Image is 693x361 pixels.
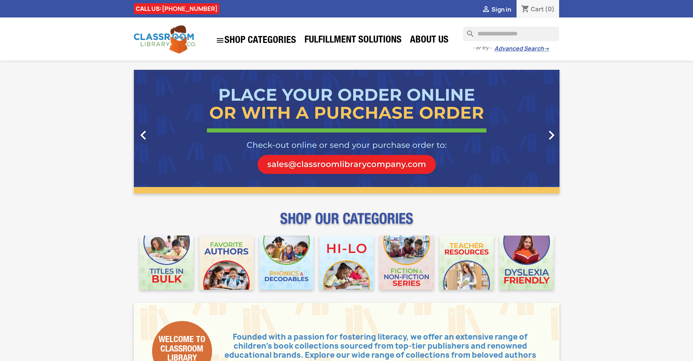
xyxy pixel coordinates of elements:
[482,5,490,14] i: 
[134,70,198,193] a: Previous
[259,236,314,290] img: CLC_Phonics_And_Decodables_Mobile.jpg
[494,45,549,52] a: Advanced Search→
[216,36,224,45] i: 
[542,126,561,144] i: 
[134,25,196,53] img: Classroom Library Company
[212,32,300,48] a: SHOP CATEGORIES
[544,45,549,52] span: →
[379,236,434,290] img: CLC_Fiction_Nonfiction_Mobile.jpg
[491,5,511,13] span: Sign in
[531,5,544,13] span: Cart
[463,27,559,41] input: Search
[140,236,194,290] img: CLC_Bulk_Mobile.jpg
[134,217,559,230] p: SHOP OUR CATEGORIES
[162,5,218,13] a: [PHONE_NUMBER]
[499,236,554,290] img: CLC_Dyslexia_Mobile.jpg
[473,44,494,52] span: - or try -
[319,236,374,290] img: CLC_HiLo_Mobile.jpg
[134,70,559,193] ul: Carousel container
[134,3,219,14] div: CALL US:
[406,33,452,48] a: About Us
[301,33,405,48] a: Fulfillment Solutions
[463,27,472,35] i: search
[199,236,254,290] img: CLC_Favorite_Authors_Mobile.jpg
[439,236,494,290] img: CLC_Teacher_Resources_Mobile.jpg
[482,5,511,13] a:  Sign in
[521,5,530,14] i: shopping_cart
[134,126,152,144] i: 
[495,70,559,193] a: Next
[545,5,555,13] span: (0)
